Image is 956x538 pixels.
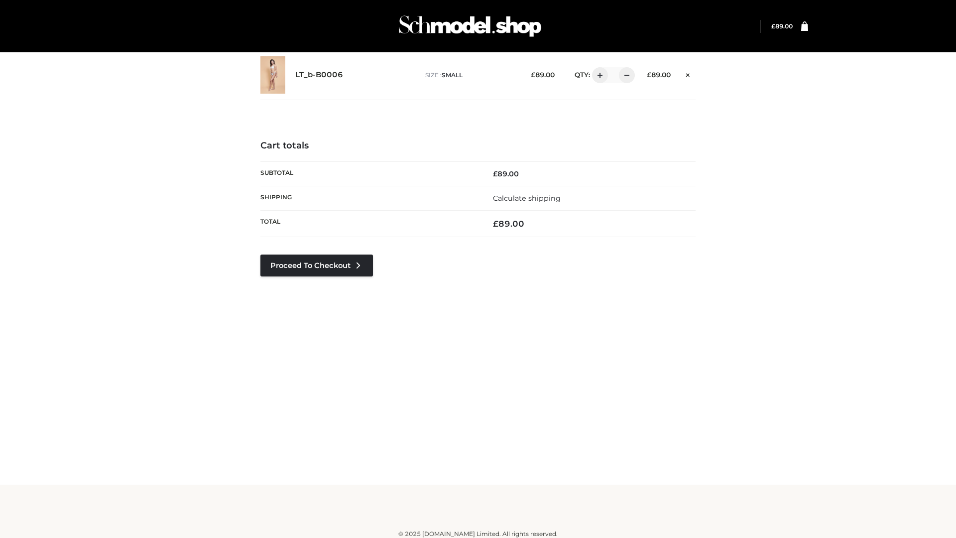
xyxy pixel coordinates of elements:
span: £ [493,219,498,229]
span: £ [771,22,775,30]
p: size : [425,71,515,80]
bdi: 89.00 [771,22,793,30]
span: £ [493,169,497,178]
bdi: 89.00 [531,71,555,79]
img: Schmodel Admin 964 [395,6,545,46]
h4: Cart totals [260,140,696,151]
bdi: 89.00 [647,71,671,79]
span: £ [647,71,651,79]
span: SMALL [442,71,463,79]
th: Shipping [260,186,478,210]
span: £ [531,71,535,79]
a: £89.00 [771,22,793,30]
a: Proceed to Checkout [260,255,373,276]
bdi: 89.00 [493,219,524,229]
th: Subtotal [260,161,478,186]
a: Calculate shipping [493,194,561,203]
a: LT_b-B0006 [295,70,343,80]
a: Remove this item [681,67,696,80]
bdi: 89.00 [493,169,519,178]
div: QTY: [565,67,631,83]
th: Total [260,211,478,237]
